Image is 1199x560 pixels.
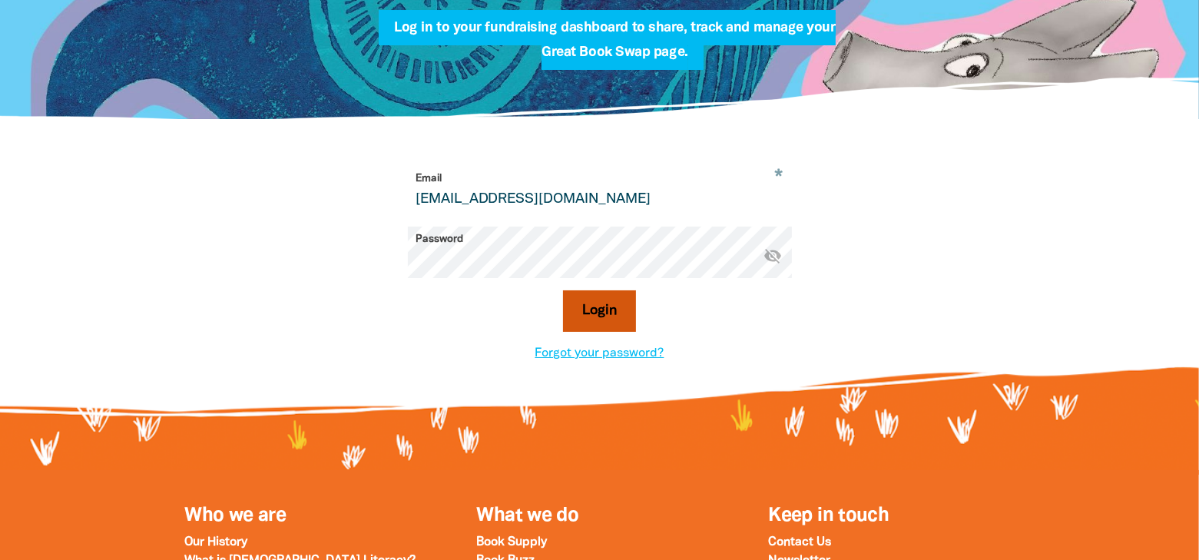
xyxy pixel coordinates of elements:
[764,247,783,266] i: Hide password
[764,247,783,268] button: visibility_off
[185,537,248,548] a: Our History
[476,537,547,548] a: Book Supply
[185,507,287,525] a: Who we are
[768,537,831,548] a: Contact Us
[476,507,578,525] a: What we do
[535,348,664,359] a: Forgot your password?
[563,290,636,332] button: Login
[394,22,835,70] span: Log in to your fundraising dashboard to share, track and manage your Great Book Swap page.
[768,507,889,525] span: Keep in touch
